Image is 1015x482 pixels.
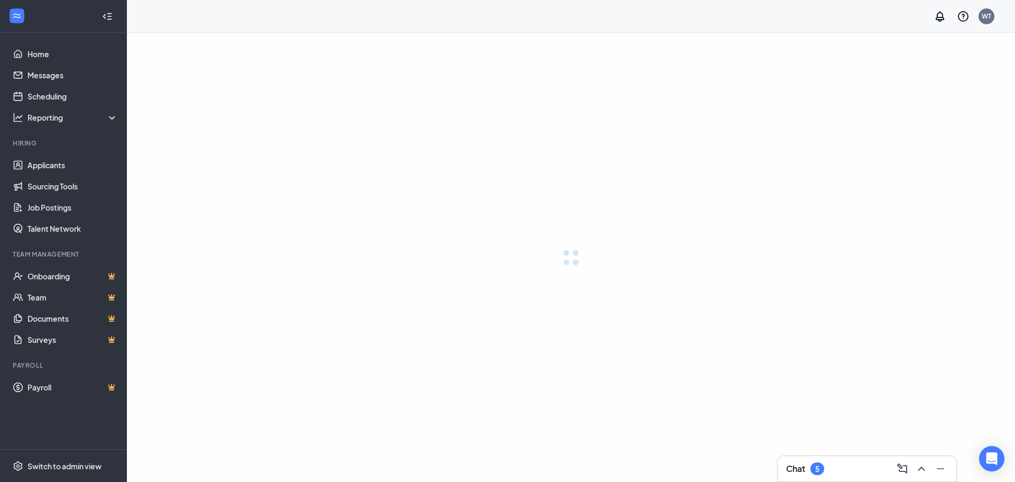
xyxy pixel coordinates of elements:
svg: Notifications [934,10,946,23]
svg: ChevronUp [915,462,928,475]
a: Scheduling [27,86,118,107]
div: Payroll [13,361,116,370]
a: OnboardingCrown [27,266,118,287]
a: TeamCrown [27,287,118,308]
div: WT [982,12,991,21]
div: Open Intercom Messenger [979,446,1004,471]
svg: WorkstreamLogo [12,11,22,21]
svg: Collapse [102,11,113,22]
a: Sourcing Tools [27,176,118,197]
div: Reporting [27,112,118,123]
h3: Chat [786,463,805,475]
a: Talent Network [27,218,118,239]
a: SurveysCrown [27,329,118,350]
div: Team Management [13,250,116,259]
button: Minimize [931,460,948,477]
svg: QuestionInfo [957,10,970,23]
div: 5 [815,465,819,474]
button: ComposeMessage [893,460,910,477]
svg: Analysis [13,112,23,123]
a: Job Postings [27,197,118,218]
a: Applicants [27,154,118,176]
a: Home [27,43,118,65]
svg: Settings [13,461,23,471]
a: DocumentsCrown [27,308,118,329]
a: Messages [27,65,118,86]
div: Switch to admin view [27,461,101,471]
svg: ComposeMessage [896,462,909,475]
svg: Minimize [934,462,947,475]
button: ChevronUp [912,460,929,477]
div: Hiring [13,139,116,148]
a: PayrollCrown [27,377,118,398]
